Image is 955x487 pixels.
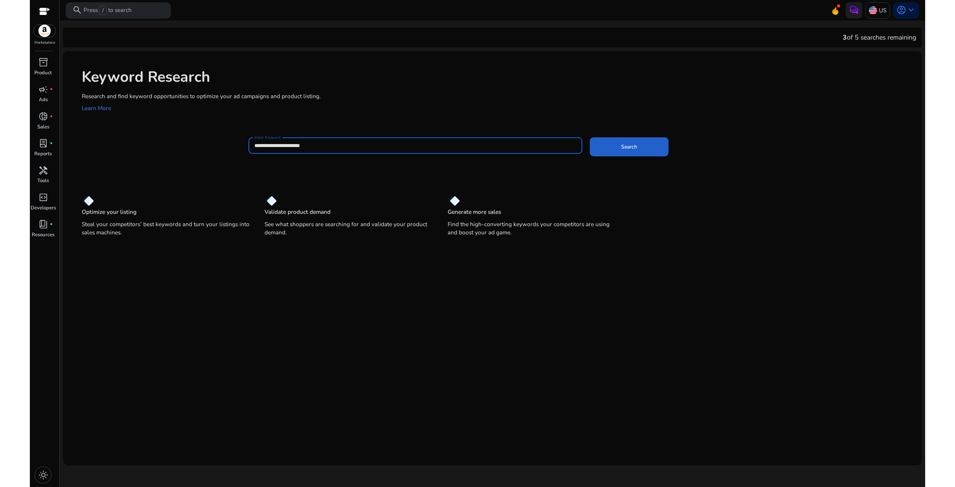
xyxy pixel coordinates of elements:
p: US [879,4,886,17]
span: donut_small [38,112,48,121]
span: 3 [843,33,847,42]
span: Search [621,143,637,151]
p: Tools [37,177,49,185]
span: / [99,6,106,15]
p: Resources [32,231,54,239]
div: of 5 searches remaining [843,32,916,42]
p: Ads [39,96,48,104]
a: handymanTools [30,164,56,191]
span: inventory_2 [38,57,48,67]
p: Reports [34,150,52,158]
img: diamond.svg [82,196,94,206]
span: keyboard_arrow_down [906,5,916,15]
p: Press to search [84,6,132,15]
span: campaign [38,85,48,94]
span: book_4 [38,219,48,229]
p: Product [34,69,52,77]
p: Research and find keyword opportunities to optimize your ad campaigns and product listing. [82,92,914,100]
span: fiber_manual_record [50,223,53,226]
a: inventory_2Product [30,56,56,83]
p: Steal your competitors’ best keywords and turn your listings into sales machines. [82,220,250,237]
p: Validate product demand [264,208,331,216]
span: handyman [38,166,48,175]
a: donut_smallfiber_manual_recordSales [30,110,56,137]
p: Optimize your listing [82,208,137,216]
a: campaignfiber_manual_recordAds [30,83,56,110]
span: fiber_manual_record [50,142,53,145]
img: diamond.svg [448,196,460,206]
span: fiber_manual_record [50,115,53,118]
span: account_circle [896,5,906,15]
img: us.svg [869,6,877,15]
p: Generate more sales [448,208,501,216]
a: book_4fiber_manual_recordResources [30,218,56,245]
mat-label: Enter Keyword [254,135,281,140]
p: Marketplace [34,40,55,46]
img: amazon.svg [34,25,56,37]
span: fiber_manual_record [50,88,53,91]
span: code_blocks [38,193,48,202]
a: code_blocksDevelopers [30,191,56,218]
h1: Keyword Research [82,68,914,86]
a: Learn More [82,104,111,112]
p: See what shoppers are searching for and validate your product demand. [264,220,432,237]
span: lab_profile [38,138,48,148]
p: Sales [37,124,49,131]
img: diamond.svg [264,196,277,206]
button: Search [590,137,668,156]
span: search [72,5,82,15]
a: lab_profilefiber_manual_recordReports [30,137,56,164]
span: light_mode [38,470,48,480]
p: Developers [31,205,56,212]
p: Find the high-converting keywords your competitors are using and boost your ad game. [448,220,616,237]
